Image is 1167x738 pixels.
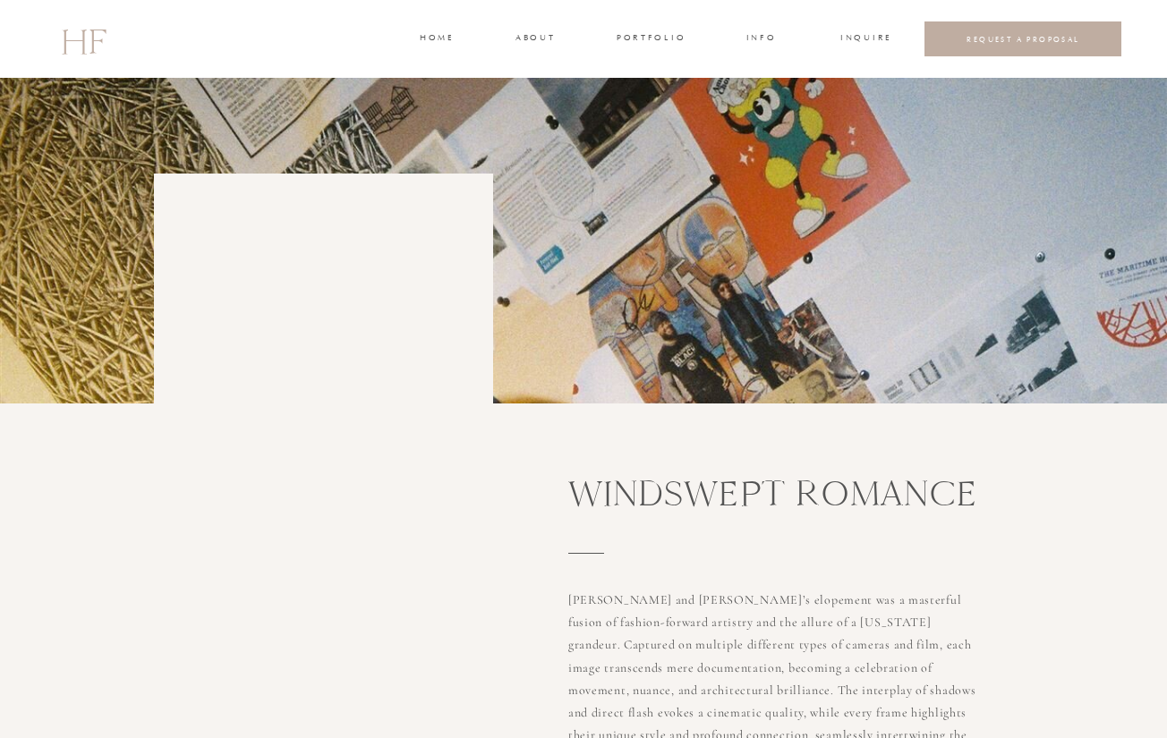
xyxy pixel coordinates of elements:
a: about [515,31,553,47]
a: portfolio [617,31,684,47]
a: REQUEST A PROPOSAL [939,34,1108,44]
a: home [420,31,453,47]
a: HF [61,13,106,65]
h3: Windswept ROMANCE [568,475,1112,517]
a: INFO [745,31,778,47]
a: INQUIRE [840,31,889,47]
